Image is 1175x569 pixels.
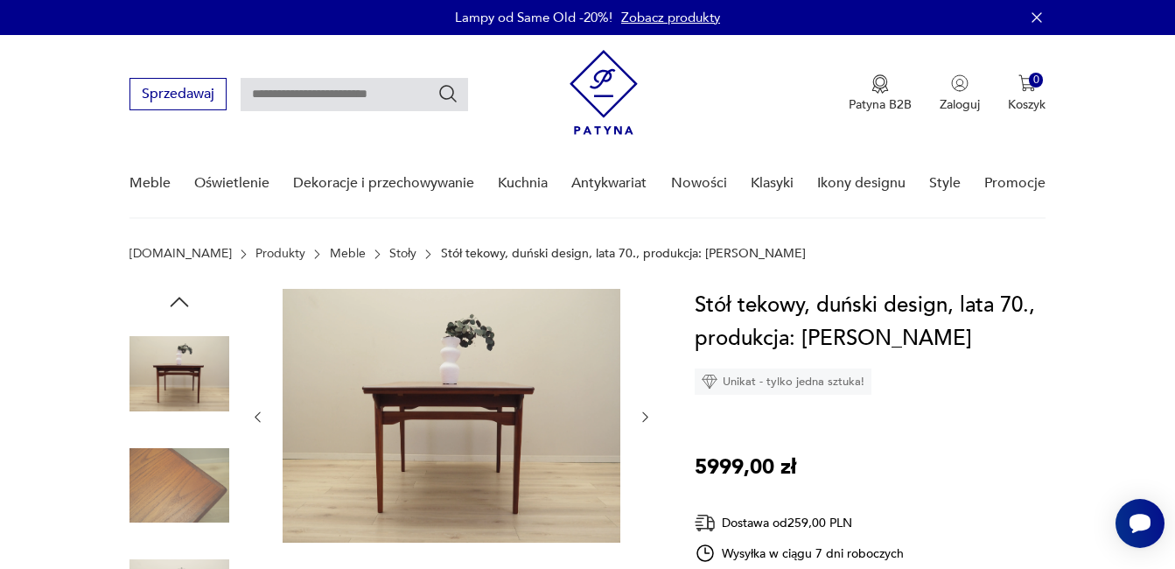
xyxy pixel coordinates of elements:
[849,74,912,113] button: Patyna B2B
[441,247,806,261] p: Stół tekowy, duński design, lata 70., produkcja: [PERSON_NAME]
[849,74,912,113] a: Ikona medaluPatyna B2B
[129,78,227,110] button: Sprzedawaj
[498,150,548,217] a: Kuchnia
[621,9,720,26] a: Zobacz produkty
[1008,74,1046,113] button: 0Koszyk
[570,50,638,135] img: Patyna - sklep z meblami i dekoracjami vintage
[695,543,905,564] div: Wysyłka w ciągu 7 dni roboczych
[1008,96,1046,113] p: Koszyk
[283,289,620,543] img: Zdjęcie produktu Stół tekowy, duński design, lata 70., produkcja: Dania
[695,512,716,534] img: Ikona dostawy
[940,96,980,113] p: Zaloguj
[129,247,232,261] a: [DOMAIN_NAME]
[389,247,416,261] a: Stoły
[702,374,717,390] img: Ikona diamentu
[871,74,889,94] img: Ikona medalu
[817,150,906,217] a: Ikony designu
[330,247,366,261] a: Meble
[1018,74,1036,92] img: Ikona koszyka
[194,150,269,217] a: Oświetlenie
[695,512,905,534] div: Dostawa od 259,00 PLN
[293,150,474,217] a: Dekoracje i przechowywanie
[455,9,612,26] p: Lampy od Same Old -20%!
[951,74,969,92] img: Ikonka użytkownika
[129,89,227,102] a: Sprzedawaj
[751,150,794,217] a: Klasyki
[940,74,980,113] button: Zaloguj
[929,150,961,217] a: Style
[1029,73,1044,88] div: 0
[671,150,727,217] a: Nowości
[129,436,229,536] img: Zdjęcie produktu Stół tekowy, duński design, lata 70., produkcja: Dania
[129,150,171,217] a: Meble
[849,96,912,113] p: Patyna B2B
[984,150,1046,217] a: Promocje
[695,451,796,484] p: 5999,00 zł
[695,369,871,395] div: Unikat - tylko jedna sztuka!
[571,150,647,217] a: Antykwariat
[695,289,1061,355] h1: Stół tekowy, duński design, lata 70., produkcja: [PERSON_NAME]
[437,83,458,104] button: Szukaj
[255,247,305,261] a: Produkty
[1116,499,1165,548] iframe: Smartsupp widget button
[129,324,229,424] img: Zdjęcie produktu Stół tekowy, duński design, lata 70., produkcja: Dania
